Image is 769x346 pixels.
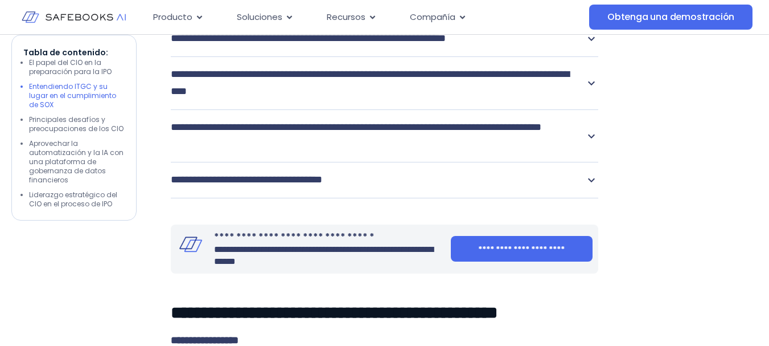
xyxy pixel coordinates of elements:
[237,11,282,23] font: Soluciones
[327,11,365,23] font: Recursos
[144,6,589,29] nav: Menú
[29,58,112,76] font: El papel del CIO en la preparación para la IPO
[153,11,192,23] font: Producto
[29,139,124,185] font: Aprovechar la automatización y la IA con una plataforma de gobernanza de datos financieros
[144,6,589,29] div: Alternar menú
[29,115,124,133] font: Principales desafíos y preocupaciones de los CIO
[29,82,116,109] font: Entendiendo ITGC y su lugar en el cumplimiento de SOX
[23,47,108,58] font: Tabla de contenido:
[410,11,455,23] font: Compañía
[589,5,752,30] a: Obtenga una demostración
[29,190,117,209] font: Liderazgo estratégico del CIO en el proceso de IPO
[607,10,734,23] font: Obtenga una demostración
